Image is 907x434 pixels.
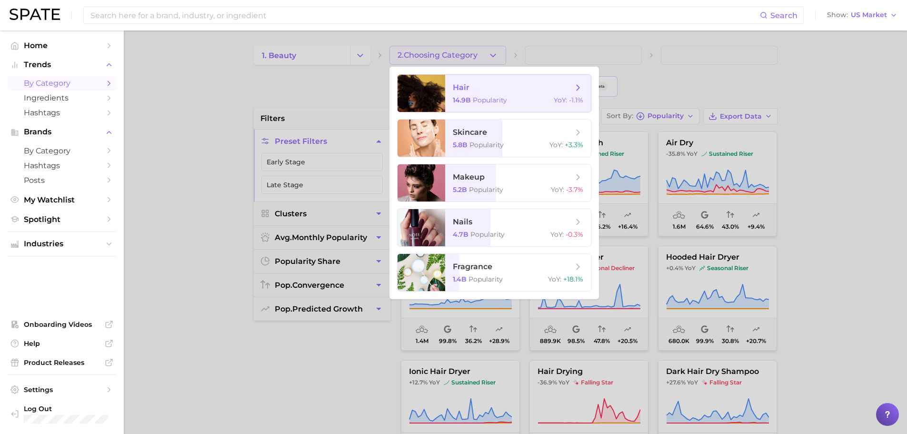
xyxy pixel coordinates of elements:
[569,96,583,104] span: -1.1%
[24,146,100,155] span: by Category
[827,12,848,18] span: Show
[8,91,116,105] a: Ingredients
[453,141,468,149] span: 5.8b
[8,317,116,332] a: Onboarding Videos
[551,185,564,194] span: YoY :
[24,215,100,224] span: Spotlight
[24,128,100,136] span: Brands
[24,41,100,50] span: Home
[8,143,116,158] a: by Category
[8,212,116,227] a: Spotlight
[8,173,116,188] a: Posts
[453,185,467,194] span: 5.2b
[550,230,564,239] span: YoY :
[24,339,100,348] span: Help
[566,230,583,239] span: -0.3%
[548,275,561,283] span: YoY :
[453,96,471,104] span: 14.9b
[24,108,100,117] span: Hashtags
[469,141,504,149] span: Popularity
[90,7,760,23] input: Search here for a brand, industry, or ingredient
[24,161,100,170] span: Hashtags
[24,195,100,204] span: My Watchlist
[8,158,116,173] a: Hashtags
[8,336,116,351] a: Help
[8,58,116,72] button: Trends
[566,185,583,194] span: -3.7%
[389,67,599,299] ul: 2.Choosing Category
[8,383,116,397] a: Settings
[24,240,100,248] span: Industries
[8,125,116,139] button: Brands
[24,93,100,102] span: Ingredients
[468,275,503,283] span: Popularity
[8,237,116,251] button: Industries
[453,262,492,271] span: fragrance
[24,79,100,88] span: by Category
[770,11,797,20] span: Search
[469,185,503,194] span: Popularity
[453,217,472,226] span: nails
[24,385,100,394] span: Settings
[8,105,116,120] a: Hashtags
[549,141,563,149] span: YoY :
[24,176,100,185] span: Posts
[554,96,567,104] span: YoY :
[8,76,116,91] a: by Category
[453,275,467,283] span: 1.4b
[470,230,505,239] span: Popularity
[10,9,60,20] img: SPATE
[8,402,116,426] a: Log out. Currently logged in with e-mail ashley.yukech@ros.com.
[24,358,100,367] span: Product Releases
[24,61,100,69] span: Trends
[453,83,469,92] span: hair
[473,96,507,104] span: Popularity
[453,172,485,182] span: makeup
[565,141,583,149] span: +3.3%
[8,38,116,53] a: Home
[453,230,468,239] span: 4.7b
[24,320,100,329] span: Onboarding Videos
[851,12,887,18] span: US Market
[8,355,116,370] a: Product Releases
[453,128,487,137] span: skincare
[825,9,900,21] button: ShowUS Market
[8,192,116,207] a: My Watchlist
[563,275,583,283] span: +18.1%
[24,404,109,413] span: Log Out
